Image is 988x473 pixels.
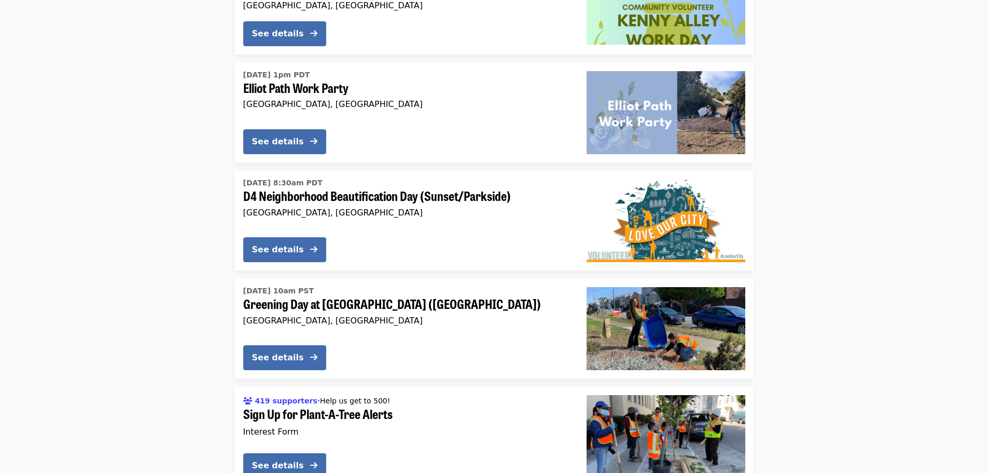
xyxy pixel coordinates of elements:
[587,287,745,370] img: Greening Day at Sunset Blvd Gardens (36th Ave and Taraval) organized by SF Public Works
[243,70,310,80] time: [DATE] 1pm PDT
[235,279,754,379] a: See details for "Greening Day at Sunset Blvd Gardens (36th Ave and Taraval)"
[243,208,570,218] div: [GEOGRAPHIC_DATA], [GEOGRAPHIC_DATA]
[243,407,570,422] span: Sign Up for Plant-A-Tree Alerts
[310,353,317,362] i: arrow-right icon
[310,461,317,470] i: arrow-right icon
[243,345,326,370] button: See details
[243,129,326,154] button: See details
[243,1,570,10] div: [GEOGRAPHIC_DATA], [GEOGRAPHIC_DATA]
[243,99,570,109] div: [GEOGRAPHIC_DATA], [GEOGRAPHIC_DATA]
[243,80,570,96] span: Elliot Path Work Party
[320,397,390,405] span: Help us get to 500!
[243,397,253,406] i: users icon
[235,63,754,163] a: See details for "Elliot Path Work Party"
[252,244,304,256] div: See details
[252,136,304,148] div: See details
[587,71,745,154] img: Elliot Path Work Party organized by SF Public Works
[235,171,754,271] a: See details for "D4 Neighborhood Beautification Day (Sunset/Parkside)"
[252,460,304,472] div: See details
[243,237,326,262] button: See details
[243,188,570,204] span: D4 Neighborhood Beautification Day (Sunset/Parkside)
[310,137,317,146] i: arrow-right icon
[252,28,304,40] div: See details
[243,296,570,312] span: Greening Day at [GEOGRAPHIC_DATA] ([GEOGRAPHIC_DATA])
[243,286,314,296] time: [DATE] 10am PST
[255,397,317,405] span: 419 supporters
[587,179,745,262] img: D4 Neighborhood Beautification Day (Sunset/Parkside) organized by SF Public Works
[310,29,317,38] i: arrow-right icon
[243,178,323,188] time: [DATE] 8:30am PDT
[243,316,570,326] div: [GEOGRAPHIC_DATA], [GEOGRAPHIC_DATA]
[252,352,304,364] div: See details
[310,245,317,254] i: arrow-right icon
[243,21,326,46] button: See details
[243,427,299,437] span: Interest Form
[243,394,391,407] div: ·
